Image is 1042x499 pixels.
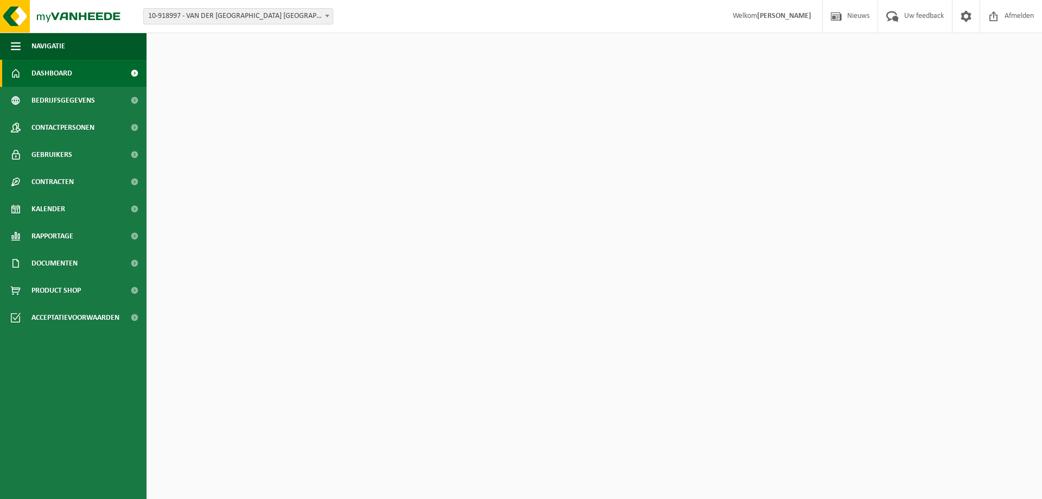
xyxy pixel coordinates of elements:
span: Gebruikers [31,141,72,168]
span: Documenten [31,250,78,277]
span: Bedrijfsgegevens [31,87,95,114]
span: Rapportage [31,223,73,250]
span: Contracten [31,168,74,195]
span: Kalender [31,195,65,223]
span: Product Shop [31,277,81,304]
strong: [PERSON_NAME] [757,12,811,20]
span: 10-918997 - VAN DER VALK HOTEL WATERLOO SRL - WATERLOO [144,9,333,24]
span: Dashboard [31,60,72,87]
span: 10-918997 - VAN DER VALK HOTEL WATERLOO SRL - WATERLOO [143,8,333,24]
span: Navigatie [31,33,65,60]
span: Acceptatievoorwaarden [31,304,119,331]
span: Contactpersonen [31,114,94,141]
